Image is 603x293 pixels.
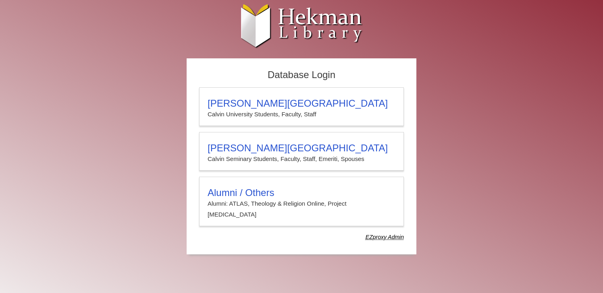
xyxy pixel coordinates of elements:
p: Calvin University Students, Faculty, Staff [208,109,395,120]
h3: [PERSON_NAME][GEOGRAPHIC_DATA] [208,98,395,109]
h3: [PERSON_NAME][GEOGRAPHIC_DATA] [208,142,395,154]
p: Calvin Seminary Students, Faculty, Staff, Emeriti, Spouses [208,154,395,164]
h3: Alumni / Others [208,187,395,198]
p: Alumni: ATLAS, Theology & Religion Online, Project [MEDICAL_DATA] [208,198,395,220]
dfn: Use Alumni login [366,234,404,240]
h2: Database Login [195,67,408,83]
a: [PERSON_NAME][GEOGRAPHIC_DATA]Calvin Seminary Students, Faculty, Staff, Emeriti, Spouses [199,132,404,171]
summary: Alumni / OthersAlumni: ATLAS, Theology & Religion Online, Project [MEDICAL_DATA] [208,187,395,220]
a: [PERSON_NAME][GEOGRAPHIC_DATA]Calvin University Students, Faculty, Staff [199,87,404,126]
